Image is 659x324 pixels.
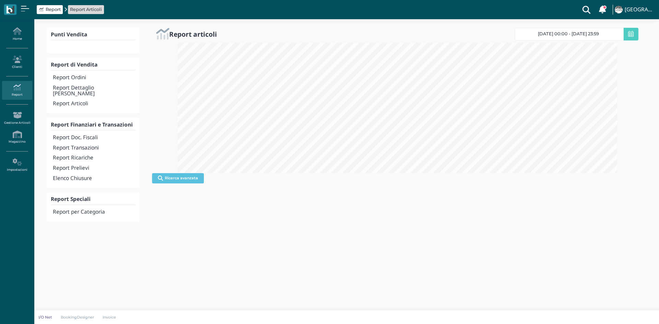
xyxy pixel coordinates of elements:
[70,6,102,13] a: Report Articoli
[53,145,136,151] h4: Visualizza tutti i pagamenti effettuati e filtra per metodo di pagamento e gateway
[53,209,136,215] h4: Analizza le vendite e i dati suddivisi per categoria di prodotto
[2,128,32,147] a: Magazzino
[53,165,136,171] h4: Riepilogo dei prelievi effettuati, con importi e dettagli delle transazioni
[169,31,217,38] h2: Report articoli
[53,101,136,107] h4: Visualizza i dettagli degli articoli venduti, come nome, quantità e totale
[2,156,32,175] a: Impostazioni
[2,81,32,100] a: Report
[39,6,61,13] a: Report
[53,176,136,181] h4: Visualizza l'elenco delle chiusure giornaliere del sistema
[6,6,14,14] img: logo
[53,155,136,161] h4: Mostra un elenco delle ricariche effettuate, con dettagli sugli importi
[53,75,136,81] h4: Elenco degli ordini chiusi nel corso della giornata/periodo
[610,303,653,318] iframe: Help widget launcher
[615,6,622,13] img: ...
[53,135,136,141] h4: Visualizza le informazioni sulle fatture e altri documenti fiscali emessi.
[53,85,136,97] h4: Visualizza i dettagli completi di ogni ordine, come articolo, quantità, totale e informazioni ass...
[625,7,655,13] h4: [GEOGRAPHIC_DATA]
[2,25,32,44] a: Home
[51,195,91,203] b: Report Speciali
[51,31,87,38] b: Punti Vendita
[51,121,133,128] b: Report Finanziari e Transazioni
[2,53,32,72] a: Clienti
[2,109,32,128] a: Gestione Articoli
[46,6,61,13] span: Report
[614,1,655,18] a: ... [GEOGRAPHIC_DATA]
[51,61,97,68] b: Report di Vendita
[538,31,599,37] span: [DATE] 00:00 - [DATE] 23:59
[152,173,204,183] button: Ricerca avanzata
